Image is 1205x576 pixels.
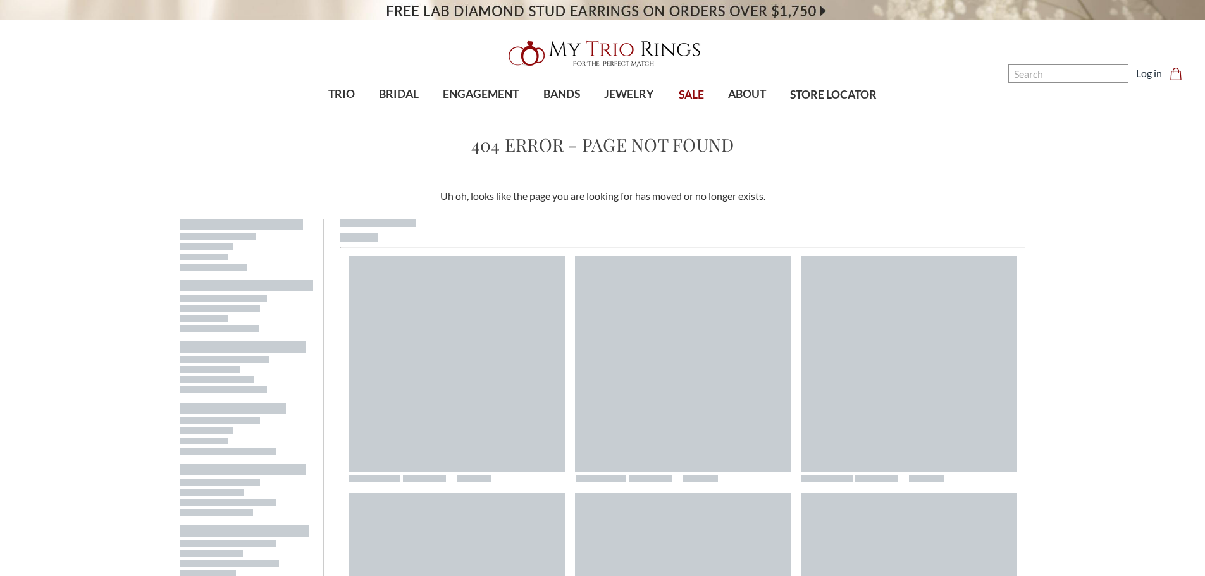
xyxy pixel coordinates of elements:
[367,74,431,115] a: BRIDAL
[778,75,889,116] a: STORE LOCATOR
[741,115,753,116] button: submenu toggle
[474,115,487,116] button: submenu toggle
[728,86,766,102] span: ABOUT
[623,115,636,116] button: submenu toggle
[679,87,704,103] span: SALE
[379,86,419,102] span: BRIDAL
[543,86,580,102] span: BANDS
[393,115,405,116] button: submenu toggle
[163,132,1043,158] h1: 404 Error - Page not found
[1170,68,1182,80] svg: cart.cart_preview
[592,74,666,115] a: JEWELRY
[1136,66,1162,81] a: Log in
[1008,64,1128,83] input: Search
[316,74,367,115] a: TRIO
[335,115,348,116] button: submenu toggle
[502,34,704,74] img: My Trio Rings
[328,86,355,102] span: TRIO
[531,74,592,115] a: BANDS
[555,115,568,116] button: submenu toggle
[349,34,855,74] a: My Trio Rings
[1170,66,1190,81] a: Cart with 0 items
[790,87,877,103] span: STORE LOCATOR
[604,86,654,102] span: JEWELRY
[163,188,1043,204] p: Uh oh, looks like the page you are looking for has moved or no longer exists.
[666,75,715,116] a: SALE
[431,74,531,115] a: ENGAGEMENT
[443,86,519,102] span: ENGAGEMENT
[716,74,778,115] a: ABOUT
